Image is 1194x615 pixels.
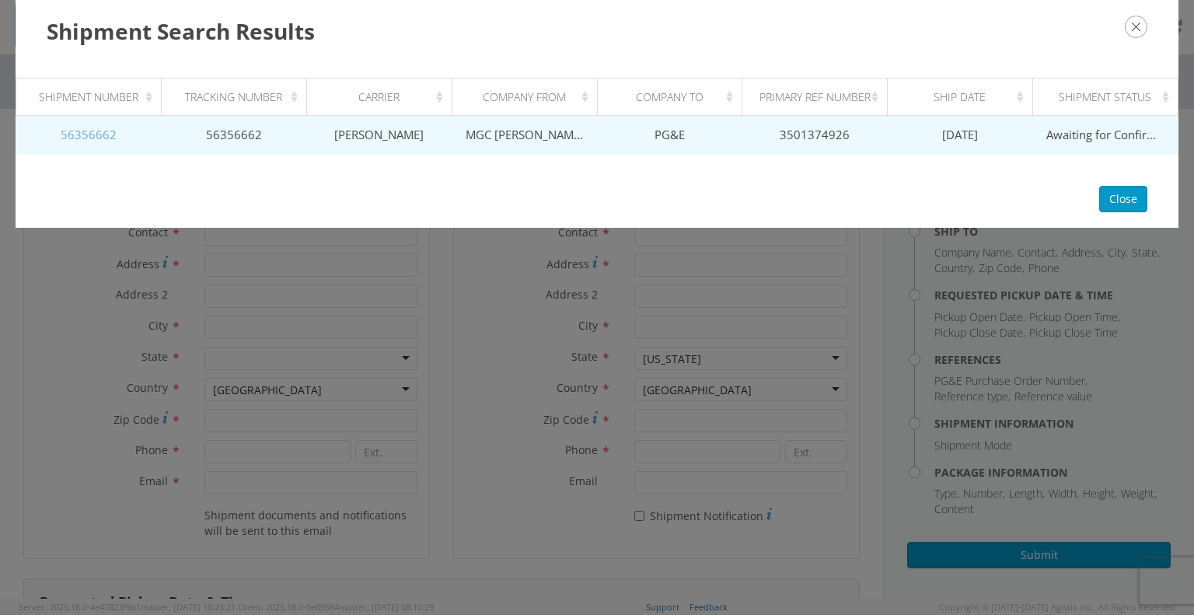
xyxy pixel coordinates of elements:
[306,116,452,155] td: [PERSON_NAME]
[1047,89,1173,105] div: Shipment Status
[611,89,737,105] div: Company To
[161,116,306,155] td: 56356662
[756,89,882,105] div: Primary Ref Number
[902,89,1028,105] div: Ship Date
[61,127,117,142] a: 56356662
[47,16,1147,47] h3: Shipment Search Results
[452,116,597,155] td: MGC [PERSON_NAME]
[1046,127,1185,142] span: Awaiting for Confirmation
[1099,186,1147,212] button: Close
[175,89,301,105] div: Tracking Number
[942,127,978,142] span: [DATE]
[742,116,888,155] td: 3501374926
[597,116,742,155] td: PG&E
[320,89,446,105] div: Carrier
[30,89,156,105] div: Shipment Number
[466,89,592,105] div: Company From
